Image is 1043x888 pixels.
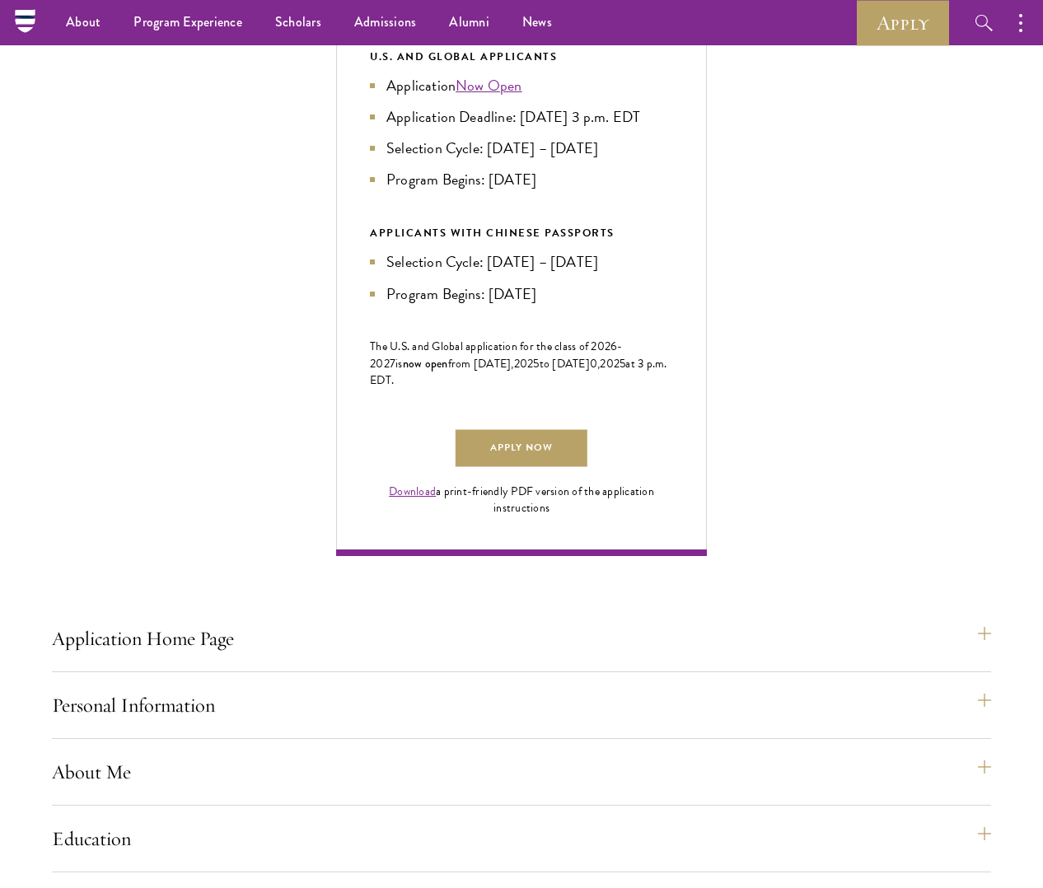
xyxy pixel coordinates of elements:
[620,355,625,372] span: 5
[448,355,514,372] span: from [DATE],
[370,338,623,372] span: -202
[370,250,673,273] li: Selection Cycle: [DATE] – [DATE]
[610,338,617,355] span: 6
[370,283,673,306] li: Program Begins: [DATE]
[370,355,667,389] span: at 3 p.m. EDT.
[514,355,534,372] span: 202
[370,224,673,242] div: APPLICANTS WITH CHINESE PASSPORTS
[456,430,587,467] a: Apply Now
[52,685,991,725] button: Personal Information
[597,355,600,372] span: ,
[389,483,436,500] a: Download
[533,355,539,372] span: 5
[370,137,673,160] li: Selection Cycle: [DATE] – [DATE]
[52,819,991,858] button: Education
[370,74,673,97] li: Application
[52,619,991,658] button: Application Home Page
[600,355,620,372] span: 202
[403,355,448,372] span: now open
[370,48,673,66] div: U.S. and Global Applicants
[370,484,673,516] div: a print-friendly PDF version of the application instructions
[590,355,597,372] span: 0
[390,355,395,372] span: 7
[370,168,673,191] li: Program Begins: [DATE]
[52,752,991,792] button: About Me
[395,355,403,372] span: is
[456,74,522,96] a: Now Open
[370,105,673,129] li: Application Deadline: [DATE] 3 p.m. EDT
[540,355,590,372] span: to [DATE]
[370,338,610,355] span: The U.S. and Global application for the class of 202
